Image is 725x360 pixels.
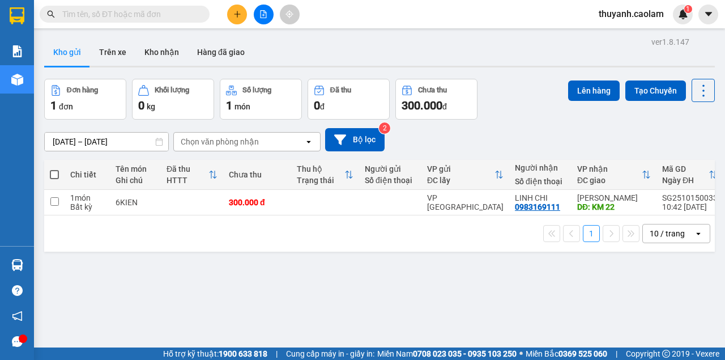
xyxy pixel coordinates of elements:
img: warehouse-icon [11,259,23,271]
img: logo-vxr [10,7,24,24]
strong: 0708 023 035 - 0935 103 250 [413,349,517,358]
div: VP [GEOGRAPHIC_DATA] [427,193,504,211]
div: Chi tiết [70,170,104,179]
span: question-circle [12,285,23,296]
th: Toggle SortBy [161,160,223,190]
span: đơn [59,102,73,111]
div: 10:42 [DATE] [662,202,718,211]
div: 0983169111 [515,202,560,211]
input: Select a date range. [45,133,168,151]
button: Số lượng1món [220,79,302,120]
div: Đã thu [167,164,208,173]
div: Thu hộ [297,164,344,173]
button: 1 [583,225,600,242]
button: Kho nhận [135,39,188,66]
div: Đã thu [330,86,351,94]
div: 1 món [70,193,104,202]
button: Trên xe [90,39,135,66]
div: Chọn văn phòng nhận [181,136,259,147]
div: ĐC lấy [427,176,494,185]
span: message [12,336,23,347]
span: 1 [226,99,232,112]
span: ⚪️ [519,351,523,356]
div: Ghi chú [116,176,155,185]
div: VP nhận [577,164,642,173]
span: file-add [259,10,267,18]
th: Toggle SortBy [656,160,723,190]
div: Chưa thu [229,170,285,179]
button: Bộ lọc [325,128,385,151]
div: Mã GD [662,164,709,173]
button: file-add [254,5,274,24]
span: thuyanh.caolam [590,7,673,21]
button: Đơn hàng1đơn [44,79,126,120]
span: aim [285,10,293,18]
div: 10 / trang [650,228,685,239]
img: solution-icon [11,45,23,57]
button: Hàng đã giao [188,39,254,66]
div: LINH CHI [515,193,566,202]
div: ver 1.8.147 [651,36,689,48]
img: icon-new-feature [678,9,688,19]
span: | [276,348,278,360]
span: caret-down [703,9,714,19]
span: 0 [314,99,320,112]
div: Người gửi [365,164,416,173]
svg: open [694,229,703,238]
button: Lên hàng [568,81,620,101]
div: Khối lượng [155,86,189,94]
div: SG2510150033 [662,193,718,202]
img: warehouse-icon [11,74,23,86]
svg: open [304,137,313,146]
div: Trạng thái [297,176,344,185]
button: Chưa thu300.000đ [395,79,477,120]
strong: 1900 633 818 [219,349,267,358]
th: Toggle SortBy [291,160,359,190]
span: plus [233,10,241,18]
sup: 1 [684,5,692,13]
div: Đơn hàng [67,86,98,94]
span: notification [12,311,23,321]
th: Toggle SortBy [572,160,656,190]
span: đ [320,102,325,111]
button: Khối lượng0kg [132,79,214,120]
span: 300.000 [402,99,442,112]
div: Số lượng [242,86,271,94]
div: DĐ: KM 22 [577,202,651,211]
button: Đã thu0đ [308,79,390,120]
span: copyright [662,350,670,358]
div: Bất kỳ [70,202,104,211]
span: 1 [686,5,690,13]
span: 1 [50,99,57,112]
span: Miền Nam [377,348,517,360]
div: ĐC giao [577,176,642,185]
strong: 0369 525 060 [558,349,607,358]
button: plus [227,5,247,24]
button: Tạo Chuyến [625,81,686,101]
div: 300.000 đ [229,198,285,207]
span: 0 [138,99,144,112]
span: Cung cấp máy in - giấy in: [286,348,374,360]
div: Ngày ĐH [662,176,709,185]
button: aim [280,5,300,24]
div: 6KIEN [116,198,155,207]
div: Người nhận [515,163,566,172]
span: search [47,10,55,18]
div: Tên món [116,164,155,173]
div: HTTT [167,176,208,185]
span: kg [147,102,155,111]
input: Tìm tên, số ĐT hoặc mã đơn [62,8,196,20]
span: Miền Bắc [526,348,607,360]
span: | [616,348,617,360]
div: Số điện thoại [515,177,566,186]
div: Chưa thu [418,86,447,94]
span: Hỗ trợ kỹ thuật: [163,348,267,360]
button: caret-down [698,5,718,24]
div: VP gửi [427,164,494,173]
div: Số điện thoại [365,176,416,185]
div: [PERSON_NAME] [577,193,651,202]
span: đ [442,102,447,111]
button: Kho gửi [44,39,90,66]
sup: 2 [379,122,390,134]
span: món [234,102,250,111]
